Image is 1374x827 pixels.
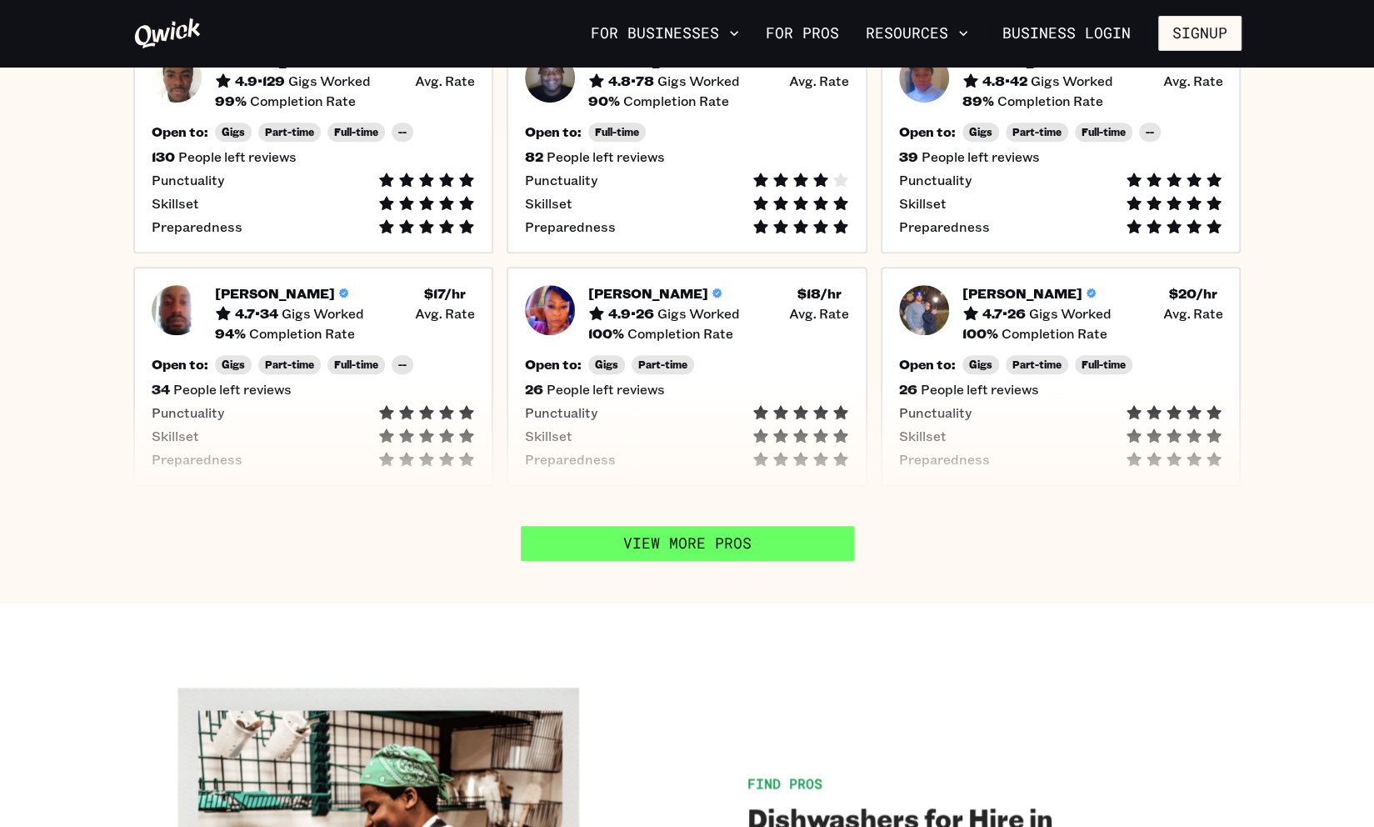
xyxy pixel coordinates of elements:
[525,451,616,468] span: Preparedness
[525,53,575,103] img: Pro headshot
[1012,358,1062,371] span: Part-time
[133,34,494,253] button: Pro headshot[PERSON_NAME]4.9•129Gigs Worked$20/hr Avg. Rate99%Completion RateOpen to:GigsPart-tim...
[1168,285,1217,302] h5: $ 20 /hr
[899,356,956,373] h5: Open to:
[235,73,285,89] h5: 4.9 • 129
[899,195,947,212] span: Skillset
[608,73,654,89] h5: 4.8 • 78
[1002,325,1107,342] span: Completion Rate
[638,358,687,371] span: Part-time
[152,53,202,103] img: Pro headshot
[525,381,543,398] h5: 26
[415,73,475,89] span: Avg. Rate
[1162,305,1222,322] span: Avg. Rate
[969,126,992,138] span: Gigs
[424,285,466,302] h5: $ 17 /hr
[525,285,575,335] img: Pro headshot
[525,123,582,140] h5: Open to:
[265,126,314,138] span: Part-time
[657,73,740,89] span: Gigs Worked
[899,123,956,140] h5: Open to:
[222,126,245,138] span: Gigs
[249,325,355,342] span: Completion Rate
[525,428,572,444] span: Skillset
[415,305,475,322] span: Avg. Rate
[1031,73,1113,89] span: Gigs Worked
[859,19,975,48] button: Resources
[235,305,278,322] h5: 4.7 • 34
[222,358,245,371] span: Gigs
[1162,73,1222,89] span: Avg. Rate
[899,451,990,468] span: Preparedness
[152,218,242,235] span: Preparedness
[398,126,407,138] span: --
[288,73,371,89] span: Gigs Worked
[789,305,849,322] span: Avg. Rate
[525,404,597,421] span: Punctuality
[1158,16,1242,51] button: Signup
[507,267,867,486] button: Pro headshot[PERSON_NAME]4.9•26Gigs Worked$18/hr Avg. Rate100%Completion RateOpen to:GigsPart-tim...
[881,34,1242,253] button: Pro headshot[PERSON_NAME]4.8•42Gigs Worked$19/hr Avg. Rate89%Completion RateOpen to:GigsPart-time...
[525,172,597,188] span: Punctuality
[759,19,846,48] a: For Pros
[507,34,867,253] button: Pro headshot[PERSON_NAME]4.8•78Gigs Worked$23/hr Avg. Rate90%Completion RateOpen to:Full-time82Pe...
[881,267,1242,486] a: Pro headshot[PERSON_NAME]4.7•26Gigs Worked$20/hr Avg. Rate100%Completion RateOpen to:GigsPart-tim...
[1029,305,1112,322] span: Gigs Worked
[152,451,242,468] span: Preparedness
[525,148,543,165] h5: 82
[899,381,917,398] h5: 26
[988,16,1145,51] a: Business Login
[922,148,1040,165] span: People left reviews
[899,148,918,165] h5: 39
[608,305,654,322] h5: 4.9 • 26
[595,126,639,138] span: Full-time
[152,172,224,188] span: Punctuality
[152,381,170,398] h5: 34
[525,356,582,373] h5: Open to:
[962,93,994,109] h5: 89 %
[1082,126,1126,138] span: Full-time
[623,93,729,109] span: Completion Rate
[547,148,665,165] span: People left reviews
[982,305,1026,322] h5: 4.7 • 26
[962,325,998,342] h5: 100 %
[173,381,292,398] span: People left reviews
[899,172,972,188] span: Punctuality
[899,428,947,444] span: Skillset
[899,285,949,335] img: Pro headshot
[398,358,407,371] span: --
[588,93,620,109] h5: 90 %
[282,305,364,322] span: Gigs Worked
[525,218,616,235] span: Preparedness
[334,358,378,371] span: Full-time
[250,93,356,109] span: Completion Rate
[334,126,378,138] span: Full-time
[588,325,624,342] h5: 100 %
[969,358,992,371] span: Gigs
[997,93,1103,109] span: Completion Rate
[797,285,841,302] h5: $ 18 /hr
[215,93,247,109] h5: 99 %
[152,356,208,373] h5: Open to:
[152,195,199,212] span: Skillset
[982,73,1027,89] h5: 4.8 • 42
[152,428,199,444] span: Skillset
[627,325,733,342] span: Completion Rate
[215,285,335,302] h5: [PERSON_NAME]
[747,774,822,792] span: Find Pros
[215,325,246,342] h5: 94 %
[899,404,972,421] span: Punctuality
[1082,358,1126,371] span: Full-time
[657,305,740,322] span: Gigs Worked
[547,381,665,398] span: People left reviews
[152,404,224,421] span: Punctuality
[584,19,746,48] button: For Businesses
[1146,126,1154,138] span: --
[595,358,618,371] span: Gigs
[152,148,175,165] h5: 130
[133,267,494,486] button: Pro headshot[PERSON_NAME]4.7•34Gigs Worked$17/hr Avg. Rate94%Completion RateOpen to:GigsPart-time...
[899,218,990,235] span: Preparedness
